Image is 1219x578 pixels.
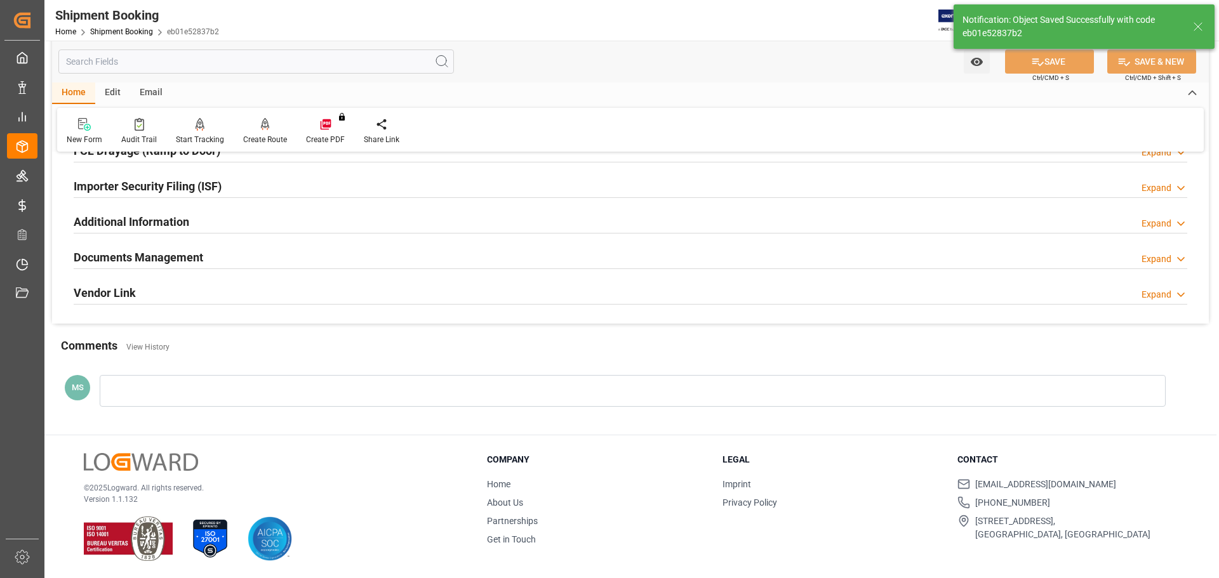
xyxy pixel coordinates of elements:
h2: Importer Security Filing (ISF) [74,178,222,195]
span: [PHONE_NUMBER] [975,496,1050,509]
div: Audit Trail [121,134,157,145]
div: Expand [1142,288,1171,301]
input: Search Fields [58,49,454,74]
h3: Legal [723,453,942,466]
div: Email [130,82,172,104]
a: Partnerships [487,516,538,526]
img: Exertis%20JAM%20-%20Email%20Logo.jpg_1722504956.jpg [938,10,982,32]
span: [STREET_ADDRESS], [GEOGRAPHIC_DATA], [GEOGRAPHIC_DATA] [975,515,1150,541]
a: Home [487,479,510,489]
p: Version 1.1.132 [84,494,455,505]
div: Home [52,82,95,104]
div: Expand [1142,217,1171,230]
a: Shipment Booking [90,27,153,36]
div: Shipment Booking [55,6,219,25]
a: Privacy Policy [723,497,777,508]
span: Ctrl/CMD + Shift + S [1125,73,1181,82]
a: Get in Touch [487,534,536,544]
span: [EMAIL_ADDRESS][DOMAIN_NAME] [975,478,1116,491]
img: AICPA SOC [248,516,292,561]
a: Imprint [723,479,751,489]
div: Edit [95,82,130,104]
h2: Vendor Link [74,284,136,301]
img: ISO 27001 Certification [188,516,232,561]
button: SAVE [1005,49,1094,74]
h2: Comments [61,337,117,354]
div: Create Route [243,134,287,145]
div: Expand [1142,181,1171,195]
button: open menu [964,49,990,74]
img: Logward Logo [84,453,198,471]
div: Start Tracking [176,134,224,145]
h2: Additional Information [74,213,189,230]
a: About Us [487,497,523,508]
p: © 2025 Logward. All rights reserved. [84,482,455,494]
div: Share Link [364,134,399,145]
div: Notification: Object Saved Successfully with code eb01e52837b2 [963,13,1181,40]
h3: Company [487,453,707,466]
img: ISO 9001 & ISO 14001 Certification [84,516,173,561]
button: SAVE & NEW [1107,49,1196,74]
a: Home [55,27,76,36]
h2: Documents Management [74,249,203,266]
span: MS [72,383,84,392]
a: View History [126,343,170,351]
div: Expand [1142,146,1171,159]
span: Ctrl/CMD + S [1032,73,1069,82]
h3: Contact [957,453,1177,466]
div: Expand [1142,253,1171,266]
div: New Form [67,134,102,145]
